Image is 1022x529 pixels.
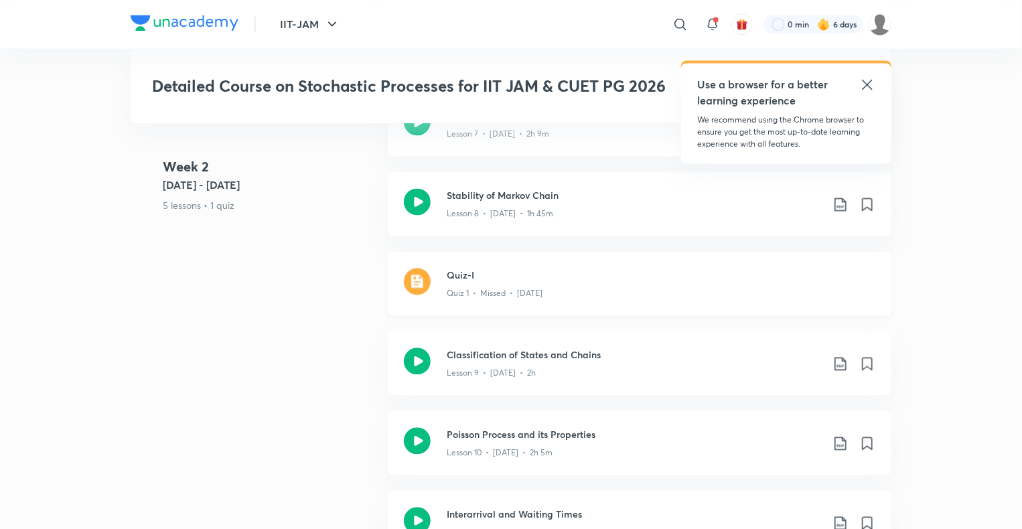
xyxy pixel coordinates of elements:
h5: Use a browser for a better learning experience [697,76,830,108]
p: Quiz 1 • Missed • [DATE] [447,287,542,299]
h3: Interarrival and Waiting Times [447,507,822,521]
h4: Week 2 [163,157,377,177]
a: Company Logo [131,15,238,34]
a: Poisson Process and its PropertiesLesson 10 • [DATE] • 2h 5m [388,411,891,491]
img: Company Logo [131,15,238,31]
h5: [DATE] - [DATE] [163,177,377,194]
h3: Classification of States and Chains [447,348,822,362]
a: quizQuiz-IQuiz 1 • Missed • [DATE] [388,252,891,331]
button: avatar [731,13,753,35]
img: Farhan Niazi [869,13,891,35]
p: Lesson 7 • [DATE] • 2h 9m [447,128,549,140]
button: IIT-JAM [272,11,348,37]
p: Lesson 10 • [DATE] • 2h 5m [447,447,553,459]
h3: Stability of Markov Chain [447,188,822,202]
h3: Poisson Process and its Properties [447,427,822,441]
h3: Quiz-I [447,268,875,282]
a: Doubt ClearingLesson 7 • [DATE] • 2h 9m [388,92,891,172]
h3: Detailed Course on Stochastic Processes for IIT JAM & CUET PG 2026 [152,76,676,96]
img: quiz [404,268,431,295]
a: Classification of States and ChainsLesson 9 • [DATE] • 2h [388,331,891,411]
p: Lesson 8 • [DATE] • 1h 45m [447,208,553,220]
img: avatar [736,18,748,30]
a: Stability of Markov ChainLesson 8 • [DATE] • 1h 45m [388,172,891,252]
p: Lesson 9 • [DATE] • 2h [447,367,536,379]
p: 5 lessons • 1 quiz [163,199,377,213]
p: We recommend using the Chrome browser to ensure you get the most up-to-date learning experience w... [697,114,875,150]
img: streak [817,17,830,31]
